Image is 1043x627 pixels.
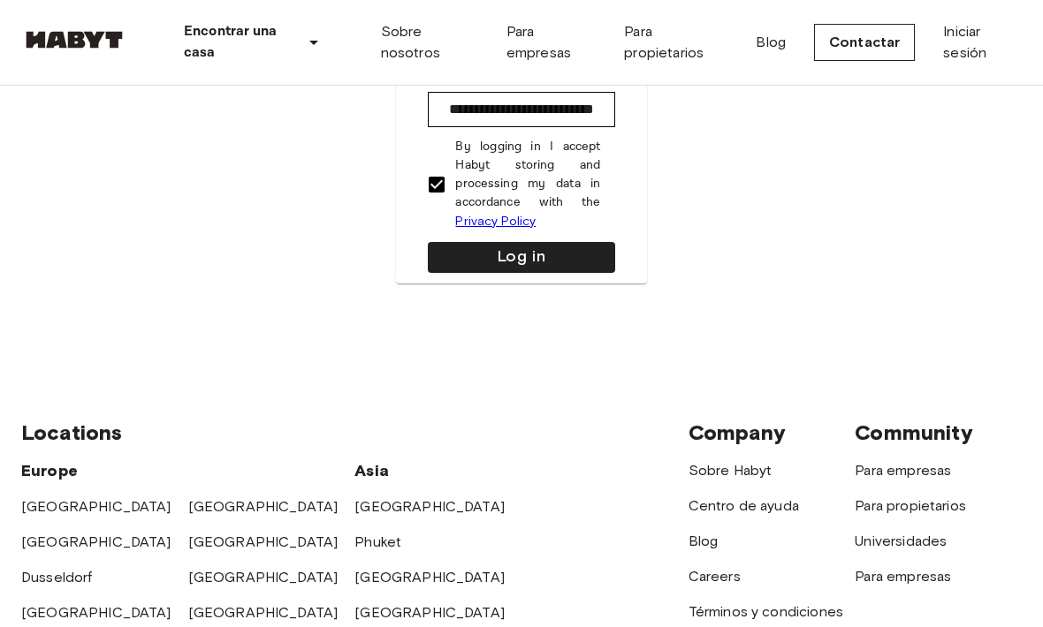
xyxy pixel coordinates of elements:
[855,497,966,514] a: Para propietarios
[21,604,171,621] a: [GEOGRAPHIC_DATA]
[188,533,339,550] a: [GEOGRAPHIC_DATA]
[354,533,401,550] a: Phuket
[689,568,741,585] a: Careers
[354,604,505,621] a: [GEOGRAPHIC_DATA]
[188,604,339,621] a: [GEOGRAPHIC_DATA]
[814,24,915,61] a: Contactar
[756,32,786,53] a: Blog
[184,21,296,64] p: Encontrar una casa
[855,533,947,549] a: Universidades
[354,498,505,515] a: [GEOGRAPHIC_DATA]
[354,461,389,480] span: Asia
[21,533,171,550] a: [GEOGRAPHIC_DATA]
[21,498,171,515] a: [GEOGRAPHIC_DATA]
[855,419,972,445] span: Community
[855,568,951,585] a: Para empresas
[943,21,1022,64] a: Iniciar sesión
[21,419,122,445] span: Locations
[455,214,536,229] a: Privacy Policy
[21,31,127,49] img: Habyt
[354,569,505,585] a: [GEOGRAPHIC_DATA]
[689,462,773,479] a: Sobre Habyt
[381,21,478,64] a: Sobre nosotros
[455,138,600,231] p: By logging in I accept Habyt storing and processing my data in accordance with the
[855,462,951,479] a: Para empresas
[624,21,727,64] a: Para propietarios
[689,497,799,514] a: Centro de ayuda
[21,569,93,585] a: Dusseldorf
[188,569,339,585] a: [GEOGRAPHIC_DATA]
[689,419,786,445] span: Company
[188,498,339,515] a: [GEOGRAPHIC_DATA]
[21,461,78,480] span: Europe
[689,603,843,620] a: Términos y condiciones
[506,21,597,64] a: Para empresas
[689,533,719,549] a: Blog
[428,242,614,273] button: Log in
